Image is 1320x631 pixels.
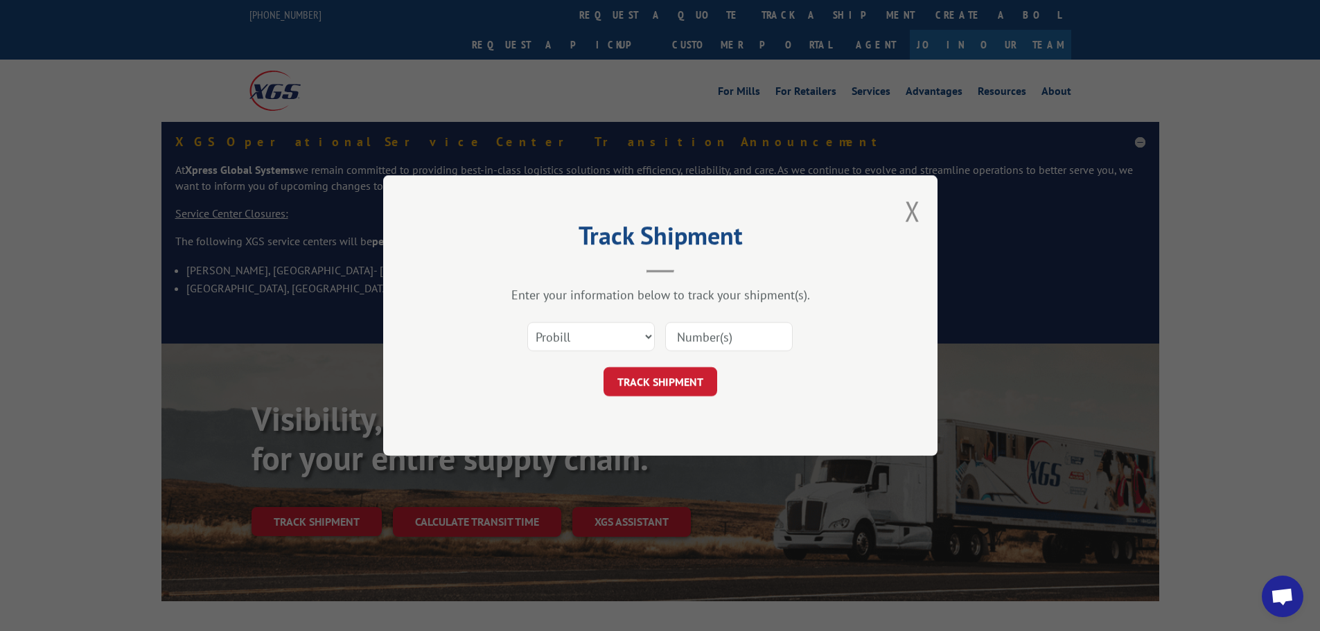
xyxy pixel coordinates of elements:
button: TRACK SHIPMENT [604,367,717,396]
h2: Track Shipment [452,226,868,252]
button: Close modal [905,193,920,229]
a: Open chat [1262,576,1303,617]
div: Enter your information below to track your shipment(s). [452,287,868,303]
input: Number(s) [665,322,793,351]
